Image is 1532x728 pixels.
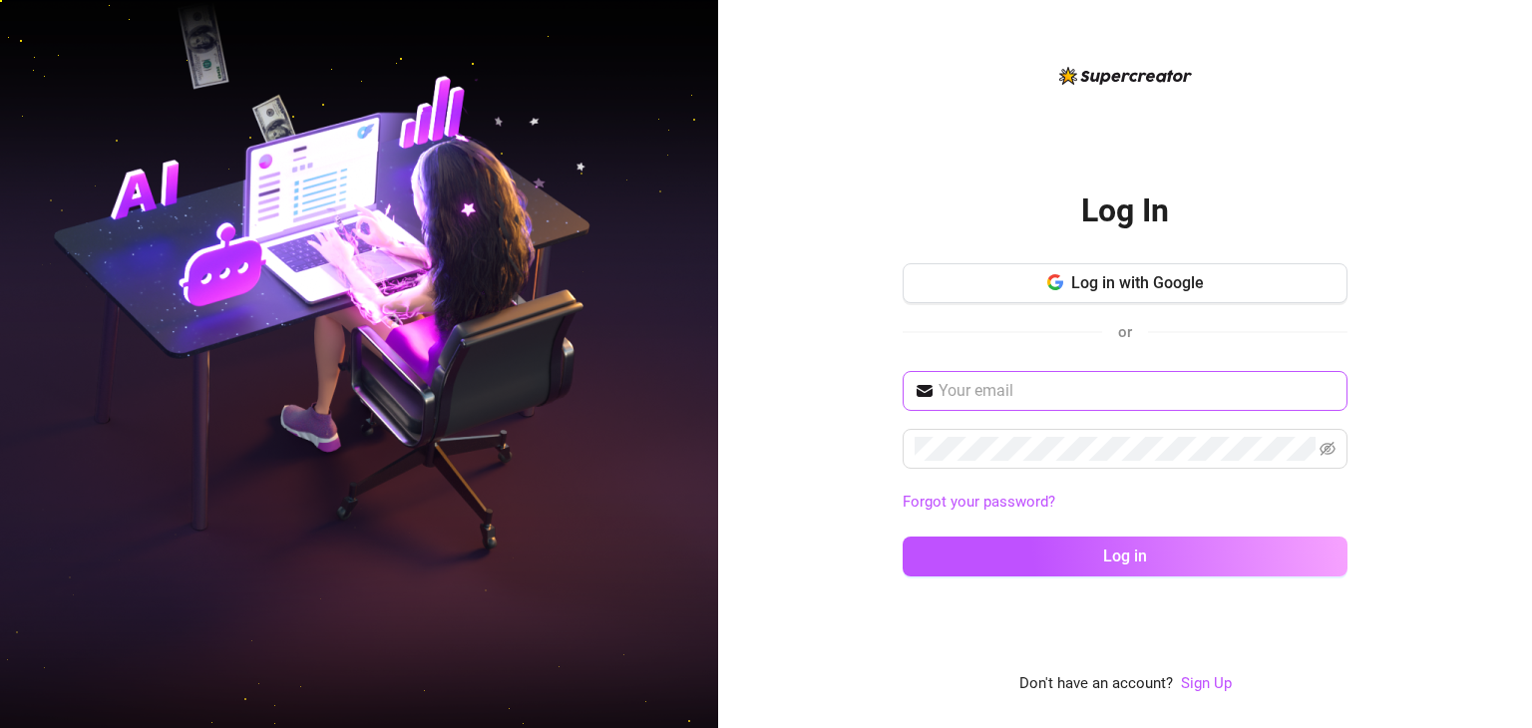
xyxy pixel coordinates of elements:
span: Don't have an account? [1019,672,1173,696]
h2: Log In [1081,190,1169,231]
span: or [1118,323,1132,341]
span: eye-invisible [1320,441,1336,457]
span: Log in [1103,546,1147,565]
img: logo-BBDzfeDw.svg [1059,67,1192,85]
a: Sign Up [1181,672,1232,696]
button: Log in with Google [903,263,1347,303]
a: Sign Up [1181,674,1232,692]
button: Log in [903,537,1347,576]
input: Your email [939,379,1336,403]
a: Forgot your password? [903,491,1347,515]
a: Forgot your password? [903,493,1055,511]
span: Log in with Google [1071,273,1204,292]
